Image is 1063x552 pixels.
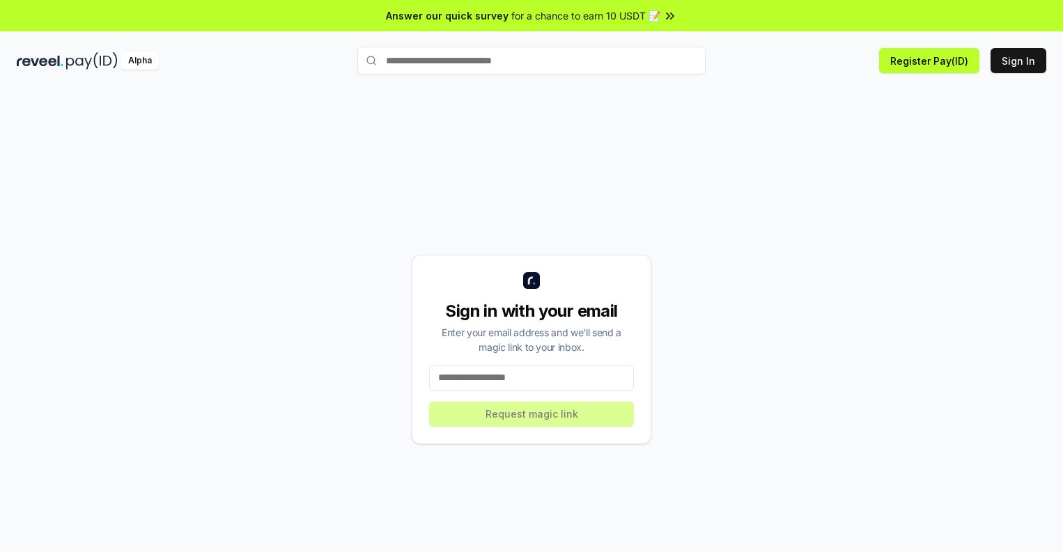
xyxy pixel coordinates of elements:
button: Sign In [991,48,1046,73]
div: Sign in with your email [429,300,634,322]
img: pay_id [66,52,118,70]
span: Answer our quick survey [386,8,509,23]
img: logo_small [523,272,540,289]
img: reveel_dark [17,52,63,70]
div: Enter your email address and we’ll send a magic link to your inbox. [429,325,634,354]
button: Register Pay(ID) [879,48,979,73]
div: Alpha [121,52,160,70]
span: for a chance to earn 10 USDT 📝 [511,8,660,23]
